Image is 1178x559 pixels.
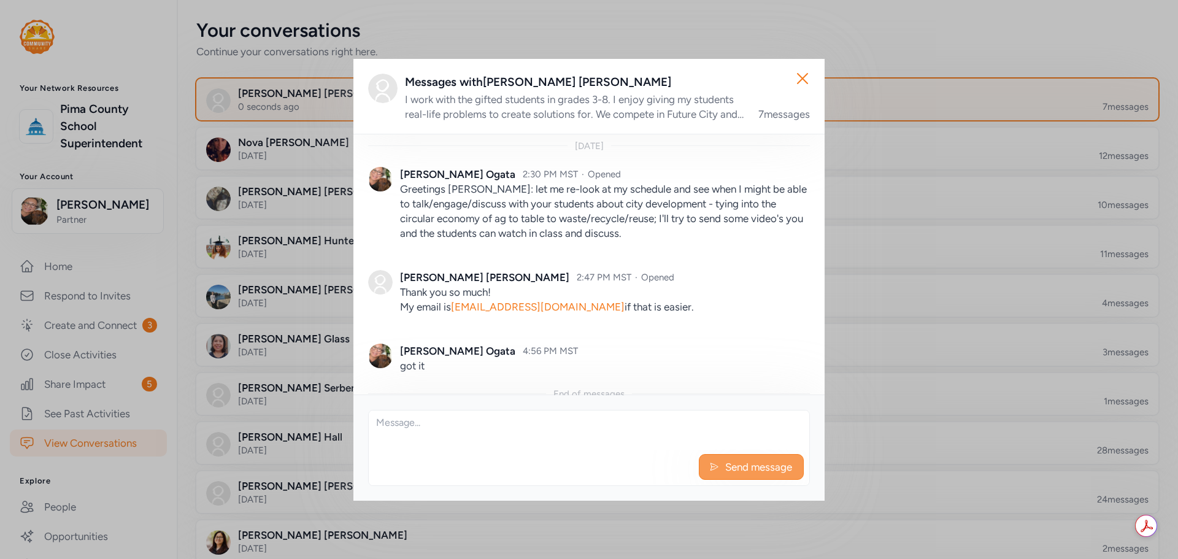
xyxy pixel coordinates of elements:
div: [PERSON_NAME] [PERSON_NAME] [400,270,569,285]
p: Greetings [PERSON_NAME]: let me re-look at my schedule and see when I might be able to talk/engag... [400,182,810,241]
span: · [582,169,584,180]
span: Send message [724,460,793,474]
div: Messages with [PERSON_NAME] [PERSON_NAME] [405,74,810,91]
span: · [635,272,637,283]
span: Opened [641,272,674,283]
span: 4:56 PM MST [523,345,578,357]
button: Send message [699,454,804,480]
img: Avatar [368,270,393,295]
div: [PERSON_NAME] Ogata [400,344,515,358]
div: 7 messages [758,107,810,121]
img: Avatar [368,74,398,103]
a: [EMAIL_ADDRESS][DOMAIN_NAME] [451,301,625,313]
img: Avatar [368,344,393,368]
span: 2:30 PM MST [523,169,578,180]
div: End of messages [553,388,625,400]
div: [DATE] [575,140,604,152]
div: I work with the gifted students in grades 3-8. I enjoy giving my students real-life problems to c... [405,92,744,121]
span: Opened [588,169,621,180]
img: Avatar [368,167,393,191]
span: 2:47 PM MST [577,272,631,283]
p: got it [400,358,810,373]
div: [PERSON_NAME] Ogata [400,167,515,182]
p: Thank you so much! My email is if that is easier. [400,285,810,314]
